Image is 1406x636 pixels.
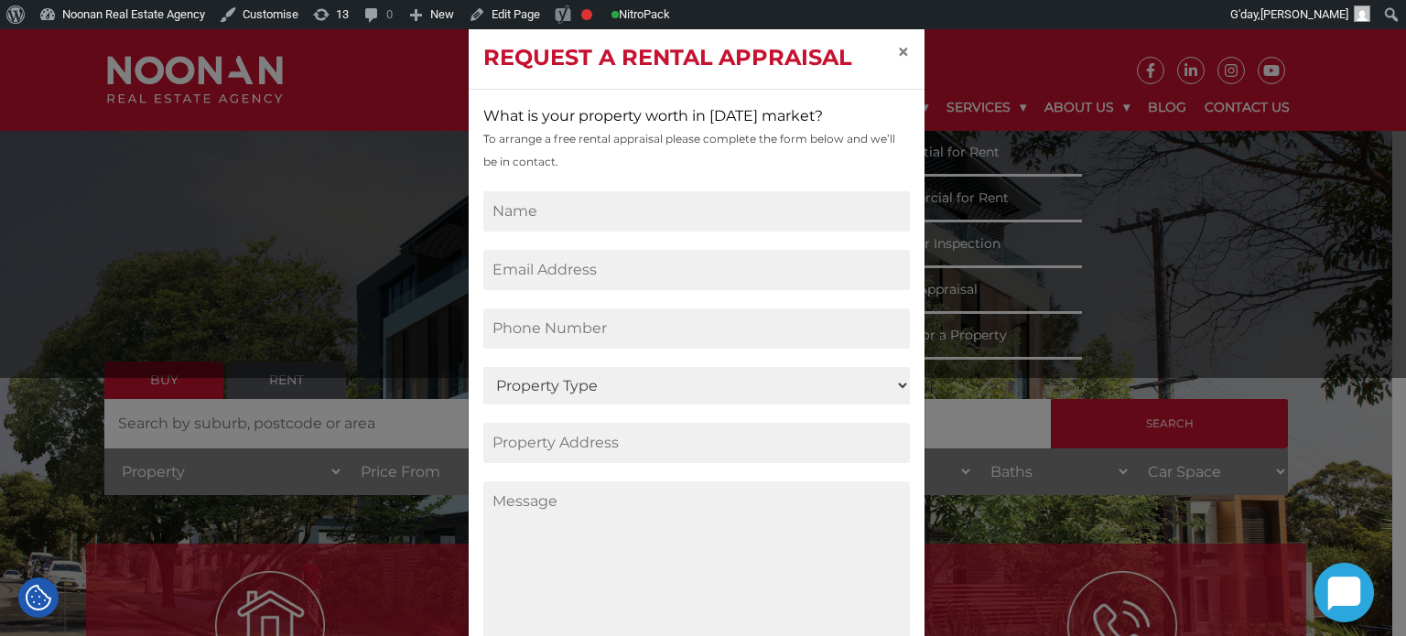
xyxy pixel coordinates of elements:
[483,104,910,127] p: What is your property worth in [DATE] market?
[1260,7,1348,21] span: [PERSON_NAME]
[581,9,592,20] div: Focus keyphrase not set
[897,38,910,65] span: ×
[483,250,910,290] input: Email Address
[483,191,910,232] input: Name
[882,27,925,78] button: Close
[483,127,910,173] p: To arrange a free rental appraisal please complete the form below and we’ll be in contact.
[483,308,910,349] input: Phone Number
[18,577,59,618] div: Cookie Settings
[483,423,910,463] input: Property Address
[483,41,851,74] h4: Request a Rental Appraisal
